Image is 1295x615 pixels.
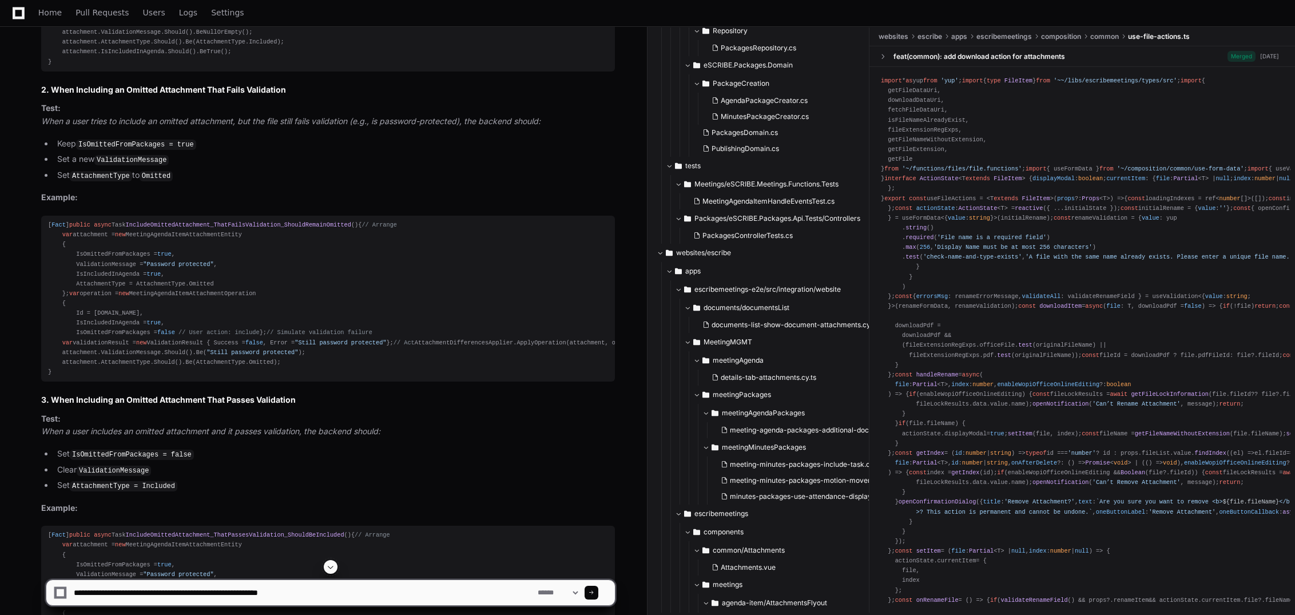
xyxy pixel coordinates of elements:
h2: 2. When Including an Omitted Attachment That Fails Validation [41,84,615,96]
span: 'Remove Attachment?' [1004,498,1075,505]
span: from [1036,77,1050,84]
span: common/Attachments [713,546,785,555]
strong: Example: [41,503,78,513]
span: documents-list-show-document-attachments.cy.ts [712,320,877,330]
button: MeetingAgendaItemHandleEventsTest.cs [689,193,863,209]
span: title [983,498,1001,505]
svg: Directory [684,507,691,521]
span: const [1269,195,1286,202]
span: const [1082,430,1099,437]
span: MinutesPackageCreator.cs [721,112,809,121]
span: reactive [1015,205,1043,212]
span: enableWopiOfficeOnlineEditing [997,381,1099,388]
span: value [1198,205,1216,212]
em: When a user tries to include an omitted attachment, but the file still fails validation (e.g., is... [41,116,541,126]
span: "Still password protected" [206,349,298,356]
span: return [1219,400,1241,407]
span: const [1054,215,1071,221]
span: max [905,244,916,251]
span: escribemeetings [976,32,1032,41]
span: composition [1041,32,1081,41]
div: feat(common): add download action for attachments [893,52,1065,61]
span: MeetingAgendaItemHandleEventsTest.cs [702,197,835,206]
span: escribe [917,32,942,41]
span: const [1121,205,1138,212]
span: // Simulate validation failure [267,329,372,336]
span: FileItem [1022,195,1050,202]
span: PackageCreation [713,79,769,88]
span: "Password protected" [143,261,213,268]
span: Fact [51,221,66,228]
code: AttachmentType = Included [70,481,177,491]
span: number [1254,175,1276,182]
span: Boolean [1121,469,1145,476]
span: async [94,221,112,228]
span: eSCRIBE.Packages.Domain [704,61,793,70]
span: text [1078,498,1093,505]
span: Settings [211,9,244,16]
button: MeetingMGMT [684,333,888,351]
span: const [1082,352,1099,359]
span: data [972,400,987,407]
svg: Directory [712,406,718,420]
span: 'A file with the same name already exists. Please enter a unique file name.' [1026,253,1293,260]
svg: Directory [675,159,682,173]
span: meetingMinutesPackages [722,443,806,452]
span: id [951,459,958,466]
span: data [972,479,987,486]
span: "Still password protected" [295,339,386,346]
span: from [1099,165,1114,172]
h2: 3. When Including an Omitted Attachment That Passes Validation [41,394,615,406]
span: errorsMsg [916,293,948,300]
span: name [1011,400,1026,407]
span: officeFile [980,342,1015,348]
button: details-tab-attachments.cy.ts [707,370,891,386]
span: value [1173,450,1191,457]
span: ActionState [959,205,998,212]
span: documents/documentsList [704,303,789,312]
svg: Directory [702,24,709,38]
span: '~~/libs/escribemeetings/types/src' [1054,77,1177,84]
span: import [1181,77,1202,84]
span: displayModal [944,430,987,437]
span: oneButtonLabel [1096,509,1145,515]
span: '~/composition/common/use-form-data' [1117,165,1244,172]
button: Packages/eSCRIBE.Packages.Api.Tests/Controllers [675,209,870,228]
span: PackagesDomain.cs [712,128,778,137]
button: meetingAgenda [693,351,897,370]
span: 'yup' [941,77,959,84]
span: 256 [920,244,930,251]
span: as [905,77,912,84]
span: Repository [713,26,748,35]
span: true [157,251,172,257]
button: components [684,523,879,541]
span: // Arrange [362,221,397,228]
span: new [115,231,125,238]
span: tests [685,161,701,170]
span: const [909,195,927,202]
span: extends [994,195,1018,202]
span: const [895,205,913,212]
span: const [909,469,927,476]
svg: Directory [693,335,700,349]
span: fileName [1251,430,1279,437]
span: const [1233,205,1251,212]
span: typeof [1026,450,1047,457]
span: // Act [394,339,415,346]
span: import [1026,165,1047,172]
span: fileId [1230,391,1251,398]
span: type [987,77,1001,84]
span: ActionState [920,175,959,182]
span: findIndex [1194,450,1226,457]
span: file [895,459,909,466]
span: import [962,77,983,84]
span: apps [685,267,701,276]
span: '~/functions/files/file.functions' [902,165,1022,172]
span: return [1219,479,1241,486]
span: var [69,290,80,297]
code: ValidationMessage [94,155,169,165]
span: void [1114,459,1128,466]
span: getIndex [951,469,979,476]
span: file [895,381,909,388]
span: openNotification [1032,479,1089,486]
